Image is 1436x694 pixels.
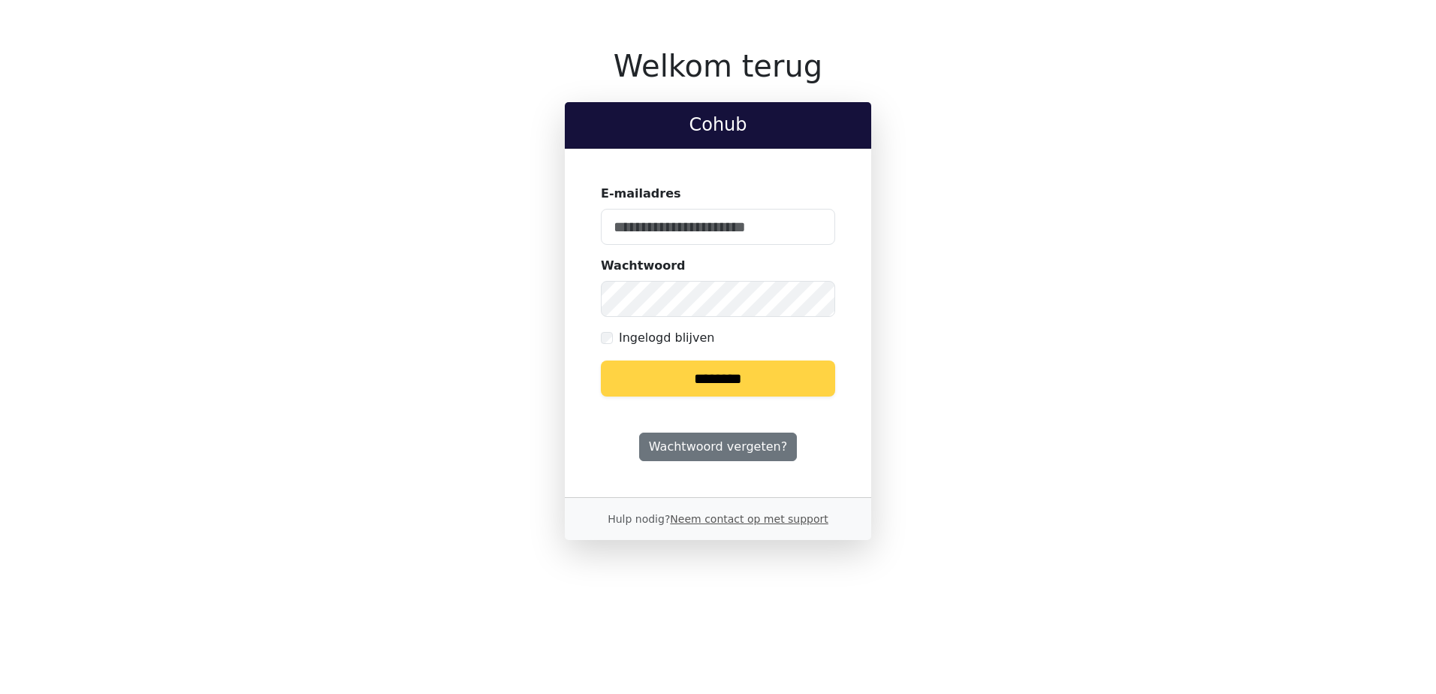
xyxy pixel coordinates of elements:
a: Wachtwoord vergeten? [639,433,797,461]
label: Ingelogd blijven [619,329,714,347]
a: Neem contact op met support [670,513,828,525]
h1: Welkom terug [565,48,871,84]
label: E-mailadres [601,185,681,203]
small: Hulp nodig? [608,513,828,525]
label: Wachtwoord [601,257,686,275]
h2: Cohub [577,114,859,136]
